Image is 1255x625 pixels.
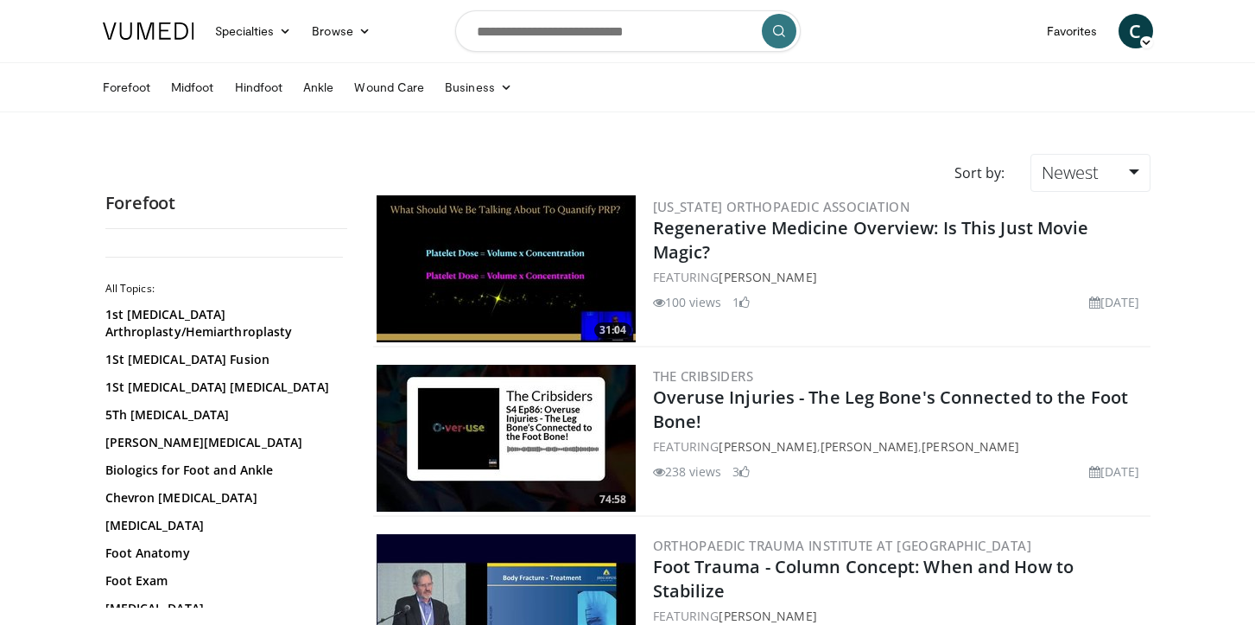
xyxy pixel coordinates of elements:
a: Hindfoot [225,70,294,105]
li: 1 [732,293,750,311]
a: Newest [1030,154,1150,192]
a: Business [434,70,523,105]
a: Wound Care [344,70,434,105]
span: Newest [1042,161,1099,184]
a: Orthopaedic Trauma Institute at [GEOGRAPHIC_DATA] [653,537,1032,554]
a: Ankle [293,70,344,105]
input: Search topics, interventions [455,10,801,52]
a: The Cribsiders [653,367,754,385]
a: [PERSON_NAME][MEDICAL_DATA] [105,434,339,451]
span: 31:04 [594,322,631,338]
a: 1st [MEDICAL_DATA] Arthroplasty/Hemiarthroplasty [105,306,339,341]
a: Browse [301,14,381,48]
a: 74:58 [377,365,636,512]
a: Midfoot [161,70,225,105]
div: FEATURING , , [653,437,1147,456]
a: [MEDICAL_DATA] [105,517,339,534]
li: [DATE] [1089,462,1140,481]
img: c8aa0454-f2f7-4c12-9977-b870acb87f0a.300x170_q85_crop-smart_upscale.jpg [377,195,636,342]
a: 1St [MEDICAL_DATA] Fusion [105,351,339,368]
a: [PERSON_NAME] [719,269,816,285]
li: 238 views [653,462,722,481]
a: C [1119,14,1153,48]
img: a4113bc0-23b9-4e77-92cc-aeaa28703afd.300x170_q85_crop-smart_upscale.jpg [377,365,636,512]
div: Sort by: [941,154,1017,192]
a: Specialties [205,14,302,48]
a: Favorites [1036,14,1108,48]
img: VuMedi Logo [103,22,194,40]
a: Foot Exam [105,572,339,590]
li: 100 views [653,293,722,311]
div: FEATURING [653,268,1147,286]
div: FEATURING [653,607,1147,625]
a: [PERSON_NAME] [719,608,816,624]
a: [PERSON_NAME] [719,438,816,455]
a: Forefoot [92,70,162,105]
a: 31:04 [377,195,636,342]
a: [PERSON_NAME] [922,438,1019,455]
a: [US_STATE] Orthopaedic Association [653,198,911,215]
a: Regenerative Medicine Overview: Is This Just Movie Magic? [653,216,1089,264]
span: 74:58 [594,492,631,507]
li: [DATE] [1089,293,1140,311]
a: 5Th [MEDICAL_DATA] [105,406,339,424]
a: 1St [MEDICAL_DATA] [MEDICAL_DATA] [105,379,339,396]
a: [MEDICAL_DATA] [105,600,339,617]
h2: Forefoot [105,192,347,214]
h2: All Topics: [105,282,343,296]
li: 3 [732,462,750,481]
a: Foot Anatomy [105,545,339,562]
a: [PERSON_NAME] [821,438,918,455]
a: Biologics for Foot and Ankle [105,462,339,479]
a: Foot Trauma - Column Concept: When and How to Stabilize [653,555,1074,603]
a: Chevron [MEDICAL_DATA] [105,489,339,507]
a: Overuse Injuries - The Leg Bone's Connected to the Foot Bone! [653,386,1129,433]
